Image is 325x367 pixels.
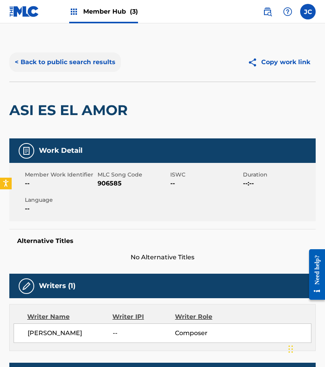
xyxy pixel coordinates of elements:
[175,329,232,338] span: Composer
[280,4,295,19] div: Help
[242,52,316,72] button: Copy work link
[263,7,272,16] img: search
[170,171,241,179] span: ISWC
[39,281,75,290] h5: Writers (1)
[9,52,121,72] button: < Back to public search results
[69,7,79,16] img: Top Rightsholders
[25,171,96,179] span: Member Work Identifier
[130,8,138,15] span: (3)
[286,330,325,367] iframe: Chat Widget
[175,312,232,322] div: Writer Role
[22,146,31,156] img: Work Detail
[25,196,96,204] span: Language
[113,329,175,338] span: --
[9,253,316,262] span: No Alternative Titles
[288,337,293,361] div: Arrastrar
[39,146,82,155] h5: Work Detail
[283,7,292,16] img: help
[98,179,168,188] span: 906585
[170,179,241,188] span: --
[243,179,314,188] span: --:--
[27,312,112,322] div: Writer Name
[98,171,168,179] span: MLC Song Code
[260,4,275,19] a: Public Search
[9,6,39,17] img: MLC Logo
[83,7,138,16] span: Member Hub
[112,312,175,322] div: Writer IPI
[28,329,113,338] span: [PERSON_NAME]
[243,171,314,179] span: Duration
[248,58,261,67] img: Copy work link
[25,179,96,188] span: --
[286,330,325,367] div: Widget de chat
[22,281,31,291] img: Writers
[25,204,96,213] span: --
[9,101,131,119] h2: ASI ES EL AMOR
[303,243,325,306] iframe: Resource Center
[17,237,308,245] h5: Alternative Titles
[300,4,316,19] div: User Menu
